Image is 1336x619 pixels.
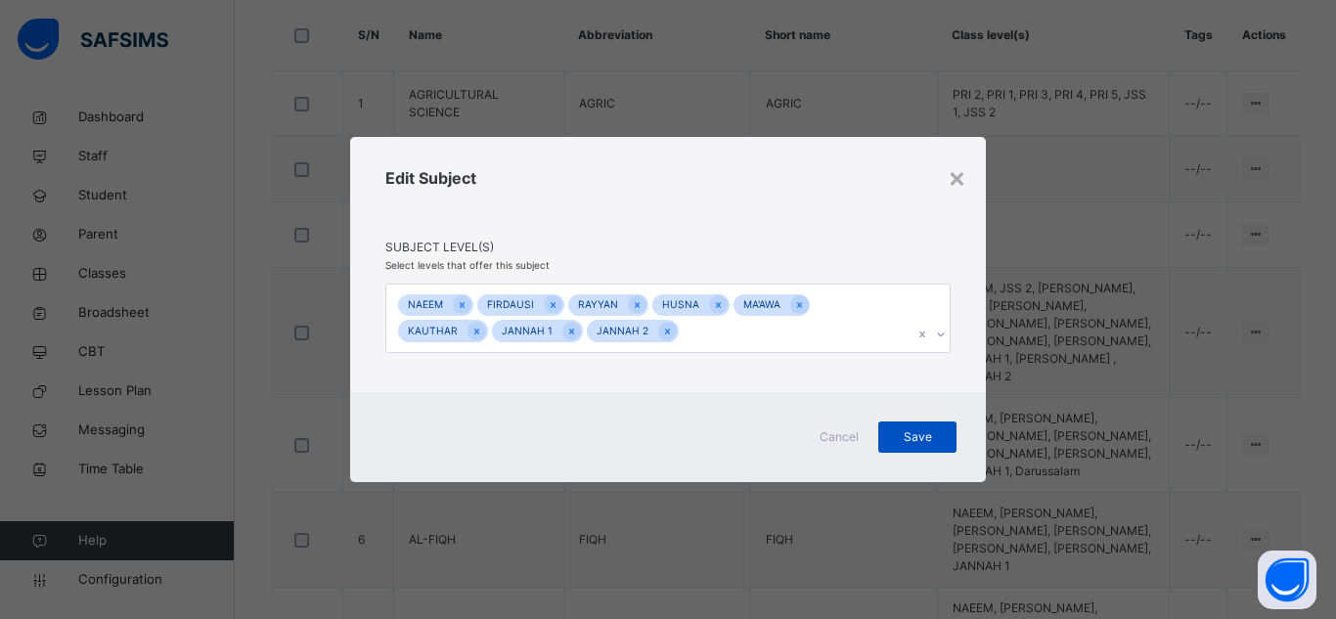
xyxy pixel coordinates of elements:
[587,320,658,342] div: JANNAH 2
[477,294,544,317] div: FIRDAUSI
[652,294,709,317] div: HUSNA
[1258,551,1316,609] button: Open asap
[734,294,790,317] div: MA'AWA
[398,320,468,342] div: KAUTHAR
[893,428,942,446] span: Save
[492,320,562,342] div: JANNAH 1
[385,168,476,188] span: Edit Subject
[568,294,628,317] div: RAYYAN
[816,428,863,446] span: Cancel
[398,294,453,317] div: NAEEM
[948,156,966,198] div: ×
[385,259,550,271] span: Select levels that offer this subject
[385,239,951,256] span: Subject Level(s)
